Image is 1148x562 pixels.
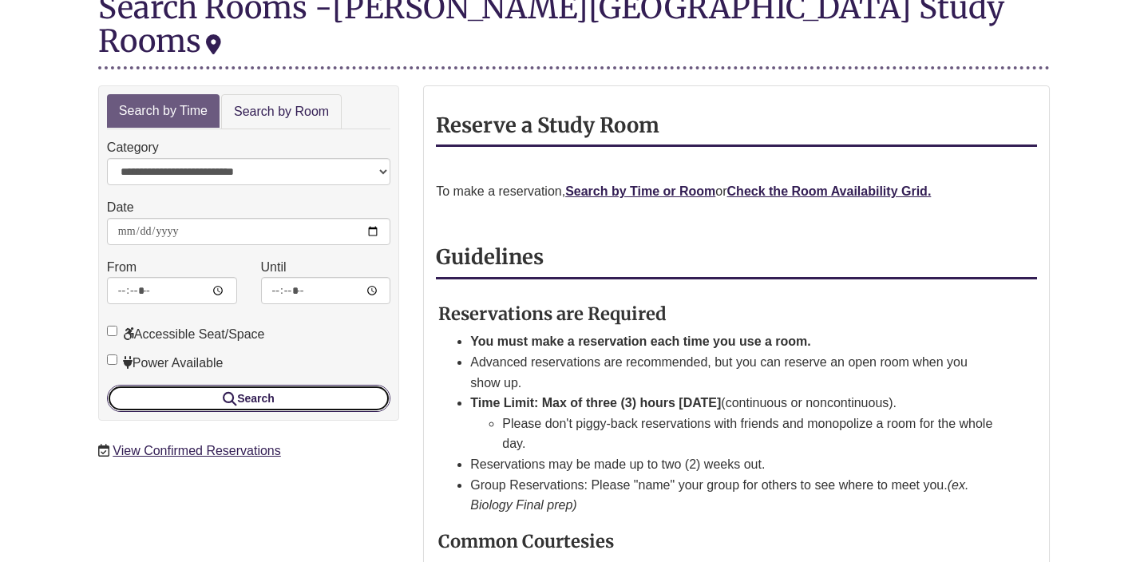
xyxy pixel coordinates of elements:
[113,444,280,457] a: View Confirmed Reservations
[107,94,220,129] a: Search by Time
[436,181,1037,202] p: To make a reservation, or
[470,334,811,348] strong: You must make a reservation each time you use a room.
[107,326,117,336] input: Accessible Seat/Space
[107,354,117,365] input: Power Available
[727,184,932,198] a: Check the Room Availability Grid.
[107,137,159,158] label: Category
[470,393,999,454] li: (continuous or noncontinuous).
[107,257,137,278] label: From
[438,530,614,552] strong: Common Courtesies
[436,244,544,270] strong: Guidelines
[470,352,999,393] li: Advanced reservations are recommended, but you can reserve an open room when you show up.
[107,385,390,412] button: Search
[470,475,999,516] li: Group Reservations: Please "name" your group for others to see where to meet you.
[438,303,667,325] strong: Reservations are Required
[107,324,265,345] label: Accessible Seat/Space
[261,257,287,278] label: Until
[221,94,342,130] a: Search by Room
[565,184,715,198] a: Search by Time or Room
[107,197,134,218] label: Date
[502,414,999,454] li: Please don't piggy-back reservations with friends and monopolize a room for the whole day.
[436,113,659,138] strong: Reserve a Study Room
[470,454,999,475] li: Reservations may be made up to two (2) weeks out.
[470,396,721,410] strong: Time Limit: Max of three (3) hours [DATE]
[107,353,224,374] label: Power Available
